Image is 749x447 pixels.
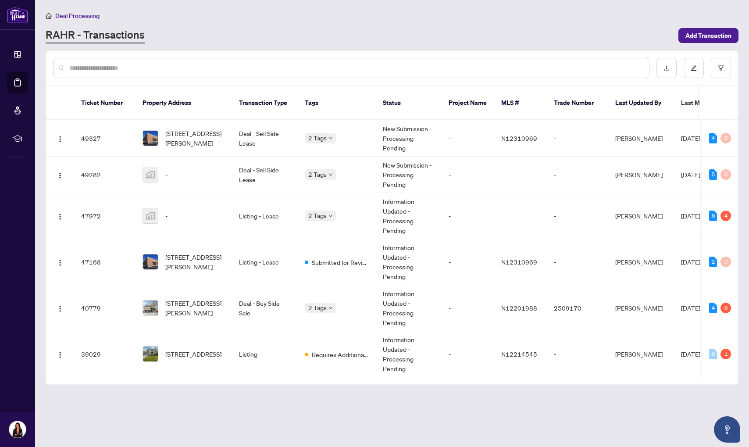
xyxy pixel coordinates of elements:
[308,133,327,143] span: 2 Tags
[684,58,704,78] button: edit
[143,208,158,223] img: thumbnail-img
[720,169,731,180] div: 0
[442,120,494,157] td: -
[9,421,26,438] img: Profile Icon
[57,305,64,312] img: Logo
[442,239,494,285] td: -
[57,259,64,266] img: Logo
[720,133,731,143] div: 0
[656,58,677,78] button: download
[711,58,731,78] button: filter
[232,120,298,157] td: Deal - Sell Side Lease
[143,131,158,146] img: thumbnail-img
[53,301,67,315] button: Logo
[376,157,442,193] td: New Submission - Processing Pending
[55,12,100,20] span: Deal Processing
[143,300,158,315] img: thumbnail-img
[608,331,674,377] td: [PERSON_NAME]
[678,28,738,43] button: Add Transaction
[681,212,700,220] span: [DATE]
[165,349,221,359] span: [STREET_ADDRESS]
[165,252,225,272] span: [STREET_ADDRESS][PERSON_NAME]
[74,285,136,331] td: 40779
[720,349,731,359] div: 1
[298,86,376,120] th: Tags
[328,172,333,177] span: down
[501,134,537,142] span: N12310969
[46,28,145,43] a: RAHR - Transactions
[376,285,442,331] td: Information Updated - Processing Pending
[547,331,608,377] td: -
[681,98,735,107] span: Last Modified Date
[143,254,158,269] img: thumbnail-img
[57,136,64,143] img: Logo
[74,157,136,193] td: 49282
[709,211,717,221] div: 6
[720,211,731,221] div: 4
[57,213,64,220] img: Logo
[143,347,158,361] img: thumbnail-img
[232,86,298,120] th: Transaction Type
[681,258,700,266] span: [DATE]
[681,171,700,179] span: [DATE]
[232,239,298,285] td: Listing - Lease
[709,169,717,180] div: 5
[312,350,369,359] span: Requires Additional Docs
[376,86,442,120] th: Status
[720,303,731,313] div: 6
[7,7,28,23] img: logo
[691,65,697,71] span: edit
[720,257,731,267] div: 0
[232,331,298,377] td: Listing
[547,193,608,239] td: -
[53,168,67,182] button: Logo
[232,157,298,193] td: Deal - Sell Side Lease
[442,157,494,193] td: -
[608,157,674,193] td: [PERSON_NAME]
[714,416,740,443] button: Open asap
[685,29,731,43] span: Add Transaction
[57,351,64,358] img: Logo
[547,157,608,193] td: -
[165,211,168,221] span: -
[232,285,298,331] td: Deal - Buy Side Sale
[328,214,333,218] span: down
[53,209,67,223] button: Logo
[53,255,67,269] button: Logo
[53,347,67,361] button: Logo
[328,136,333,140] span: down
[608,239,674,285] td: [PERSON_NAME]
[709,133,717,143] div: 4
[501,350,537,358] span: N12214545
[376,120,442,157] td: New Submission - Processing Pending
[709,303,717,313] div: 4
[501,304,537,312] span: N12201988
[547,239,608,285] td: -
[547,120,608,157] td: -
[308,303,327,313] span: 2 Tags
[709,349,717,359] div: 0
[143,167,158,182] img: thumbnail-img
[608,120,674,157] td: [PERSON_NAME]
[232,193,298,239] td: Listing - Lease
[681,134,700,142] span: [DATE]
[165,129,225,148] span: [STREET_ADDRESS][PERSON_NAME]
[494,86,547,120] th: MLS #
[442,193,494,239] td: -
[608,193,674,239] td: [PERSON_NAME]
[442,86,494,120] th: Project Name
[608,285,674,331] td: [PERSON_NAME]
[74,86,136,120] th: Ticket Number
[376,331,442,377] td: Information Updated - Processing Pending
[165,170,168,179] span: -
[74,239,136,285] td: 47168
[74,331,136,377] td: 39029
[442,285,494,331] td: -
[547,285,608,331] td: 2509170
[46,13,52,19] span: home
[136,86,232,120] th: Property Address
[709,257,717,267] div: 2
[608,86,674,120] th: Last Updated By
[663,65,670,71] span: download
[442,331,494,377] td: -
